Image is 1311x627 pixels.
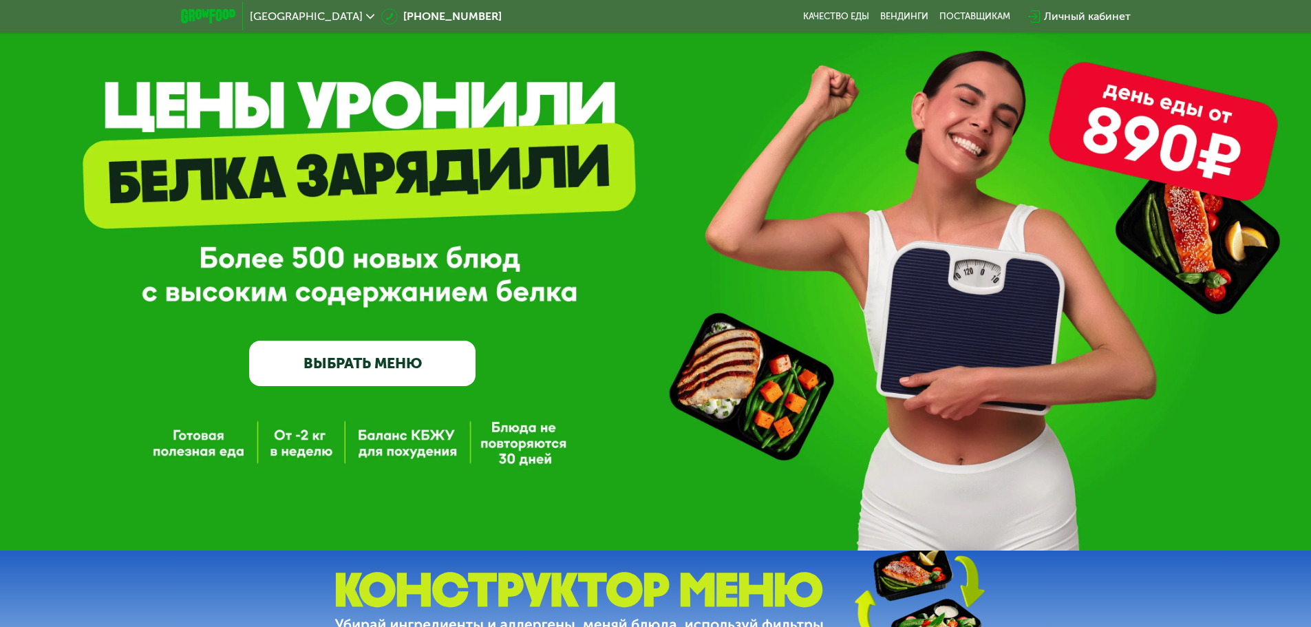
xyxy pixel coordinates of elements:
span: [GEOGRAPHIC_DATA] [250,11,363,22]
a: [PHONE_NUMBER] [381,8,502,25]
div: поставщикам [939,11,1010,22]
a: Качество еды [803,11,869,22]
a: ВЫБРАТЬ МЕНЮ [249,341,476,386]
a: Вендинги [880,11,928,22]
div: Личный кабинет [1044,8,1131,25]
